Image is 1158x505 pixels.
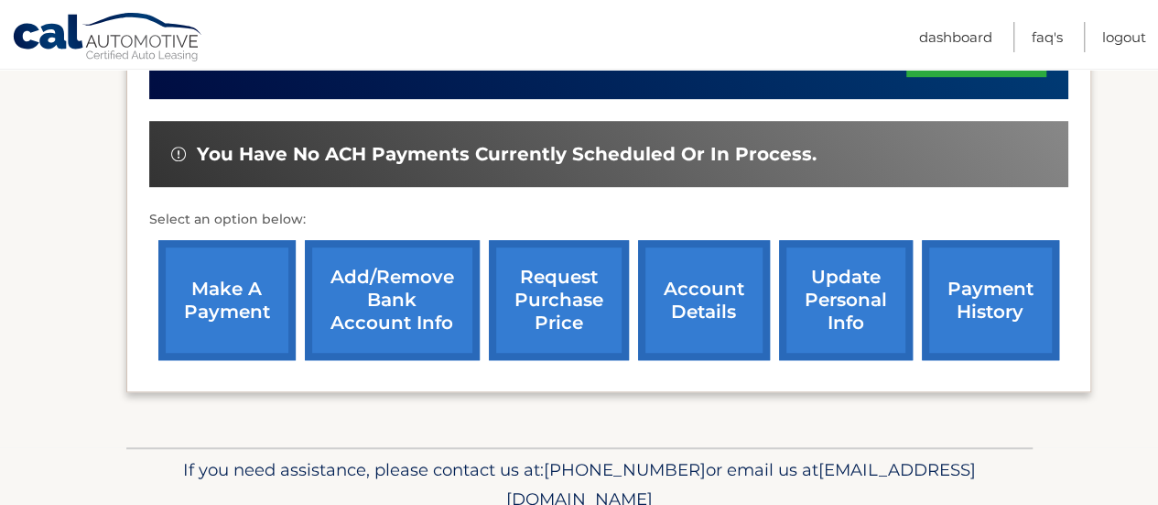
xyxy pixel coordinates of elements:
span: You have no ACH payments currently scheduled or in process. [197,143,817,166]
a: Dashboard [919,22,992,52]
a: request purchase price [489,240,629,360]
img: alert-white.svg [171,147,186,161]
a: FAQ's [1032,22,1063,52]
a: payment history [922,240,1059,360]
a: account details [638,240,770,360]
a: make a payment [158,240,296,360]
a: Logout [1102,22,1146,52]
a: update personal info [779,240,913,360]
span: [PHONE_NUMBER] [544,459,706,480]
a: Add/Remove bank account info [305,240,480,360]
p: Select an option below: [149,209,1068,231]
a: Cal Automotive [12,12,204,65]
